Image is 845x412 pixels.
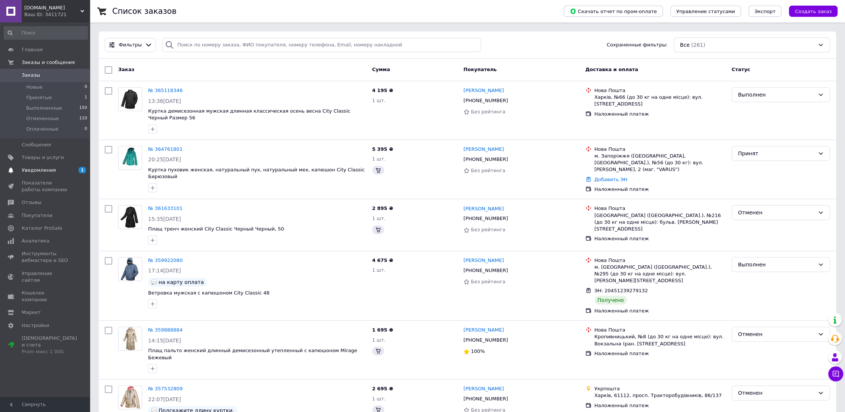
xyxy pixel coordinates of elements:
span: Скачать отчет по пром-оплате [570,8,657,15]
div: Наложенный платеж [594,111,726,118]
img: Фото товару [119,257,142,281]
span: 20:25[DATE] [148,156,181,162]
span: [DEMOGRAPHIC_DATA] и счета [22,335,77,355]
button: Создать заказ [789,6,838,17]
div: Ваш ID: 3411721 [24,11,90,18]
a: Фото товару [118,87,142,111]
div: Наложенный платеж [594,308,726,314]
div: Кропивницький, №8 (до 30 кг на одне місце): вул. Вокзальна (ран. [STREET_ADDRESS] [594,333,726,347]
span: 4 195 ₴ [372,88,393,93]
div: Наложенный платеж [594,350,726,357]
div: Нова Пошта [594,205,726,212]
a: Ветровка мужская с капюшоном City Classic 48 [148,290,269,296]
button: Чат с покупателем [828,366,843,381]
span: 1 [85,94,87,101]
span: 150 [79,105,87,112]
a: Создать заказ [781,8,838,14]
span: Покупатели [22,212,52,219]
span: Аналитика [22,238,49,244]
a: Куртка пуховик женская, натуральный пух, натуральный мех, капюшон City Classic Бирюзовый [148,167,365,180]
div: Харків, №66 (до 30 кг на одне місце): вул. [STREET_ADDRESS] [594,94,726,107]
a: № 359888884 [148,327,183,333]
span: Кошелек компании [22,290,69,303]
a: № 359922080 [148,257,183,263]
span: Без рейтинга [471,168,505,173]
div: Отменен [738,330,815,338]
span: Сохраненные фильтры: [607,42,668,49]
div: [PHONE_NUMBER] [462,214,509,223]
div: Принят [738,149,815,158]
a: Добавить ЭН [594,177,627,182]
div: Получено [594,296,627,305]
a: Фото товару [118,257,142,281]
input: Поиск [4,26,88,40]
button: Управление статусами [670,6,741,17]
span: Экспорт [754,9,775,14]
a: [PERSON_NAME] [463,205,504,213]
span: Заказ [118,67,134,72]
span: 1 695 ₴ [372,327,393,333]
div: [PHONE_NUMBER] [462,155,509,164]
div: Отменен [738,389,815,397]
span: Создать заказ [795,9,832,14]
a: № 364761801 [148,146,183,152]
div: м. Запоріжжя ([GEOGRAPHIC_DATA], [GEOGRAPHIC_DATA].), №56 (до 30 кг): вул. [PERSON_NAME], 2 (маг.... [594,153,726,173]
span: Отзывы [22,199,42,206]
span: Без рейтинга [471,279,505,284]
span: Управление статусами [676,9,735,14]
span: Доставка и оплата [585,67,638,72]
span: ЭН: 20451239279132 [594,288,648,293]
span: 0 [85,84,87,91]
img: Фото товару [119,206,142,228]
span: 1 шт. [372,337,386,343]
span: Главная [22,46,43,53]
span: 2 695 ₴ [372,386,393,391]
span: Фильтры [119,42,142,49]
span: Отмененные [26,115,59,122]
div: Отменен [738,208,815,217]
div: Нова Пошта [594,327,726,333]
a: Фото товару [118,146,142,170]
a: Плащ пальто женский длинный демисезонный утепленный с капюшоном Mirage Бежевый [148,348,357,360]
div: Укрпошта [594,385,726,392]
a: [PERSON_NAME] [463,385,504,393]
span: 15:35[DATE] [148,216,181,222]
span: 4 675 ₴ [372,257,393,263]
a: [PERSON_NAME] [463,146,504,153]
input: Поиск по номеру заказа, ФИО покупателя, номеру телефона, Email, номеру накладной [162,38,481,52]
span: Без рейтинга [471,227,505,232]
a: [PERSON_NAME] [463,257,504,264]
div: Выполнен [738,91,815,99]
span: Покупатель [463,67,497,72]
span: 110 [79,115,87,122]
a: № 357532809 [148,386,183,391]
div: [PHONE_NUMBER] [462,266,509,275]
span: 1 шт. [372,156,386,162]
div: Нова Пошта [594,257,726,264]
img: Фото товару [119,89,142,109]
img: Фото товару [119,386,142,409]
div: Наложенный платеж [594,235,726,242]
div: [PHONE_NUMBER] [462,335,509,345]
a: № 365118346 [148,88,183,93]
span: 5 395 ₴ [372,146,393,152]
span: на карту оплата [159,279,204,285]
div: Наложенный платеж [594,402,726,409]
div: Харків, 61112, просп. Тракторобудівників, 86/137 [594,392,726,399]
span: (261) [691,42,705,48]
span: Инструменты вебмастера и SEO [22,250,69,264]
span: Показатели работы компании [22,180,69,193]
span: Заказы [22,72,40,79]
div: [PHONE_NUMBER] [462,96,509,106]
span: Сумма [372,67,390,72]
span: Выполненные [26,105,62,112]
div: Наложенный платеж [594,186,726,193]
span: 2 895 ₴ [372,205,393,211]
a: Плащ тренч женский City Classic Черный Черный, 50 [148,226,284,232]
span: Без рейтинга [471,109,505,115]
span: 1 [79,167,86,173]
span: Маркет [22,309,41,316]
